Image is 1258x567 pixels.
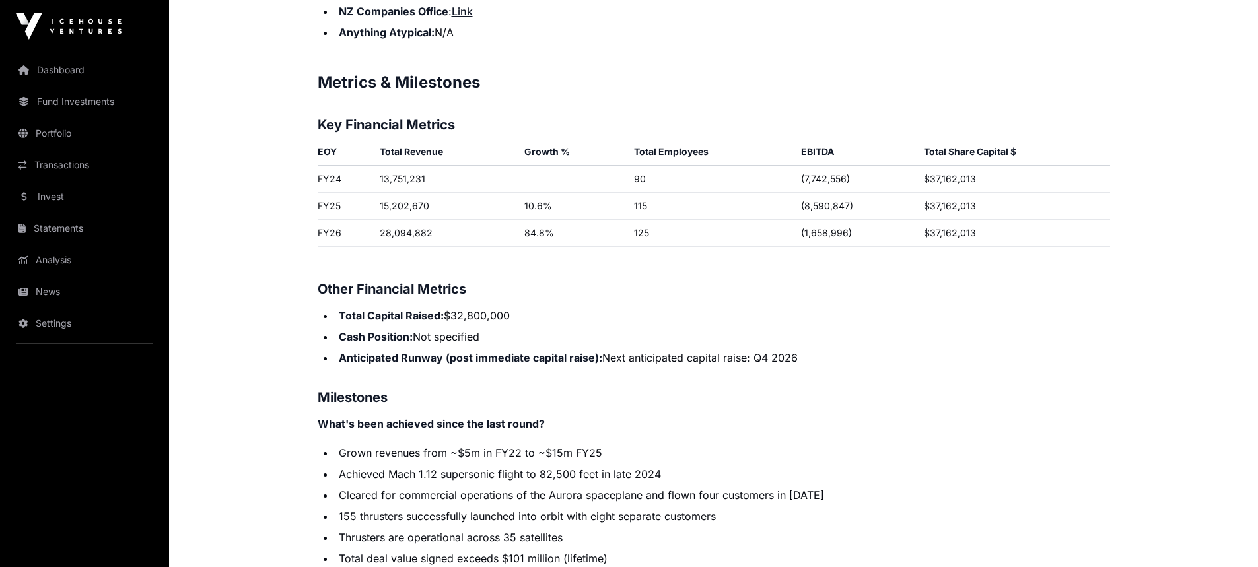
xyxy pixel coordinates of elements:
[318,72,1110,93] h2: Metrics & Milestones
[374,143,519,166] th: Total Revenue
[339,351,602,364] strong: Anticipated Runway (post immediate capital raise):
[318,193,374,220] td: FY25
[318,220,374,247] td: FY26
[11,277,158,306] a: News
[519,193,629,220] td: 10.6%
[519,220,629,247] td: 84.8%
[335,466,1110,482] li: Achieved Mach 1.12 supersonic flight to 82,500 feet in late 2024
[629,143,796,166] th: Total Employees
[335,350,1110,366] li: Next anticipated capital raise: Q4 2026
[374,166,519,193] td: 13,751,231
[339,5,448,18] strong: NZ Companies Office
[339,309,444,322] strong: Total Capital Raised:
[919,143,1110,166] th: Total Share Capital $
[335,445,1110,461] li: Grown revenues from ~$5m in FY22 to ~$15m FY25
[318,166,374,193] td: FY24
[11,150,158,180] a: Transactions
[11,214,158,243] a: Statements
[335,508,1110,524] li: 155 thrusters successfully launched into orbit with eight separate customers
[335,24,1110,40] li: N/A
[335,308,1110,323] li: $32,800,000
[796,166,919,193] td: (7,742,556)
[335,3,1110,19] li: :
[335,487,1110,503] li: Cleared for commercial operations of the Aurora spaceplane and flown four customers in [DATE]
[519,143,629,166] th: Growth %
[919,166,1110,193] td: $37,162,013
[629,166,796,193] td: 90
[796,220,919,247] td: (1,658,996)
[318,417,545,430] strong: What's been achieved since the last round?
[318,143,374,166] th: EOY
[318,114,1110,135] h3: Key Financial Metrics
[11,55,158,84] a: Dashboard
[919,220,1110,247] td: $37,162,013
[339,26,435,39] strong: Anything Atypical:
[629,220,796,247] td: 125
[796,193,919,220] td: (8,590,847)
[1192,504,1258,567] iframe: Chat Widget
[318,387,1110,408] h3: Milestones
[335,529,1110,545] li: Thrusters are operational across 35 satellites
[452,5,473,18] a: Link
[919,193,1110,220] td: $37,162,013
[11,182,158,211] a: Invest
[11,87,158,116] a: Fund Investments
[796,143,919,166] th: EBITDA
[11,119,158,148] a: Portfolio
[335,550,1110,566] li: Total deal value signed exceeds $101 million (lifetime)
[16,13,122,40] img: Icehouse Ventures Logo
[11,309,158,338] a: Settings
[339,330,413,343] strong: Cash Position:
[318,279,1110,300] h3: Other Financial Metrics
[374,220,519,247] td: 28,094,882
[374,193,519,220] td: 15,202,670
[629,193,796,220] td: 115
[335,329,1110,345] li: Not specified
[11,246,158,275] a: Analysis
